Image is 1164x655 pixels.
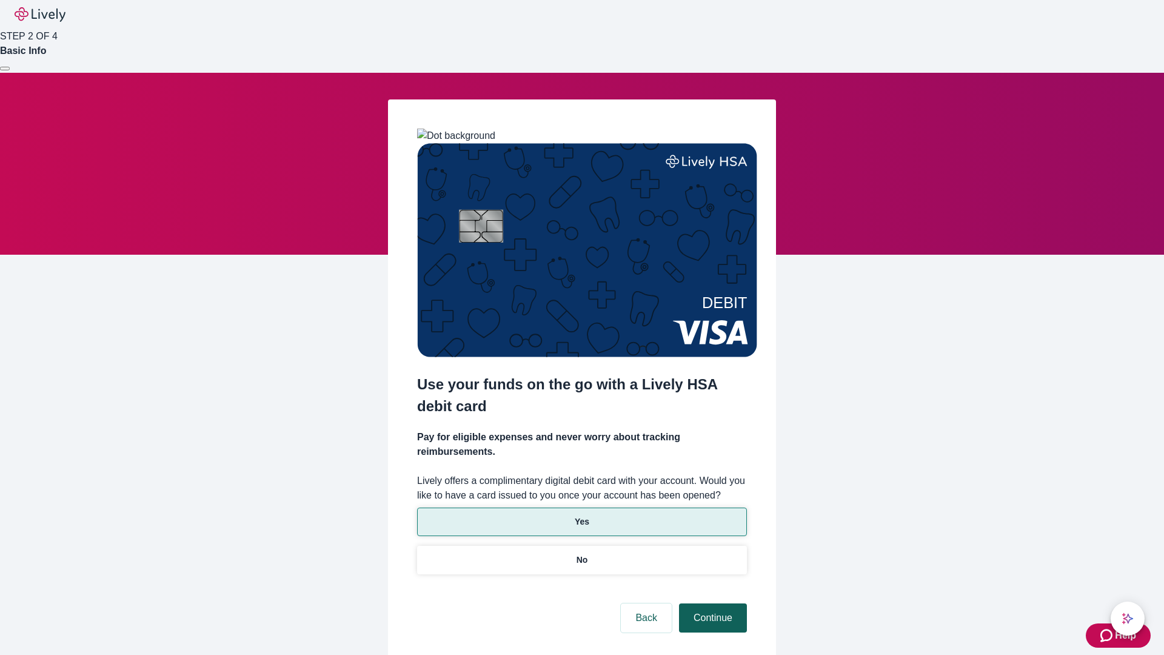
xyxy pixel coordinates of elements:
svg: Zendesk support icon [1100,628,1115,643]
p: No [577,554,588,566]
button: chat [1111,602,1145,636]
img: Dot background [417,129,495,143]
button: Zendesk support iconHelp [1086,623,1151,648]
img: Debit card [417,143,757,357]
button: Yes [417,508,747,536]
img: Lively [15,7,65,22]
p: Yes [575,516,589,528]
button: No [417,546,747,574]
button: Back [621,603,672,633]
h4: Pay for eligible expenses and never worry about tracking reimbursements. [417,430,747,459]
label: Lively offers a complimentary digital debit card with your account. Would you like to have a card... [417,474,747,503]
h2: Use your funds on the go with a Lively HSA debit card [417,374,747,417]
span: Help [1115,628,1136,643]
button: Continue [679,603,747,633]
svg: Lively AI Assistant [1122,613,1134,625]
